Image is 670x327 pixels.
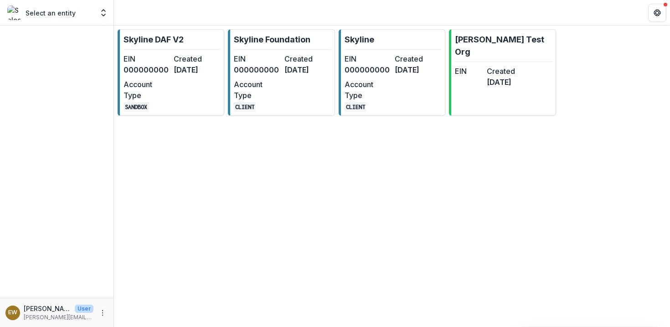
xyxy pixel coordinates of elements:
img: Select an entity [7,5,22,20]
dt: Account Type [345,79,391,101]
p: Select an entity [26,8,76,18]
dd: 000000000 [124,64,170,75]
dd: [DATE] [395,64,441,75]
dd: [DATE] [487,77,515,88]
dd: 000000000 [234,64,280,75]
button: Get Help [648,4,666,22]
a: SkylineEIN000000000Created[DATE]Account TypeCLIENT [339,29,445,116]
p: User [75,305,93,313]
dt: Created [395,53,441,64]
dt: EIN [345,53,391,64]
code: CLIENT [345,102,366,112]
code: CLIENT [234,102,256,112]
p: [PERSON_NAME][EMAIL_ADDRESS][DOMAIN_NAME] [24,313,93,322]
button: More [97,307,108,318]
p: Skyline Foundation [234,33,310,46]
dt: EIN [124,53,170,64]
dd: 000000000 [345,64,391,75]
dt: Account Type [124,79,170,101]
a: Skyline FoundationEIN000000000Created[DATE]Account TypeCLIENT [228,29,335,116]
dd: [DATE] [284,64,331,75]
a: [PERSON_NAME] Test OrgEINCreated[DATE] [449,29,556,116]
dt: Created [487,66,515,77]
dt: Account Type [234,79,280,101]
dt: Created [174,53,220,64]
dt: Created [284,53,331,64]
p: Skyline [345,33,374,46]
div: Eddie Whitfield [8,310,17,316]
dd: [DATE] [174,64,220,75]
button: Open entity switcher [97,4,110,22]
a: Skyline DAF V2EIN000000000Created[DATE]Account TypeSANDBOX [118,29,224,116]
p: [PERSON_NAME] Test Org [455,33,551,58]
p: [PERSON_NAME] [24,304,71,313]
dt: EIN [455,66,483,77]
p: Skyline DAF V2 [124,33,184,46]
dt: EIN [234,53,280,64]
code: SANDBOX [124,102,149,112]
